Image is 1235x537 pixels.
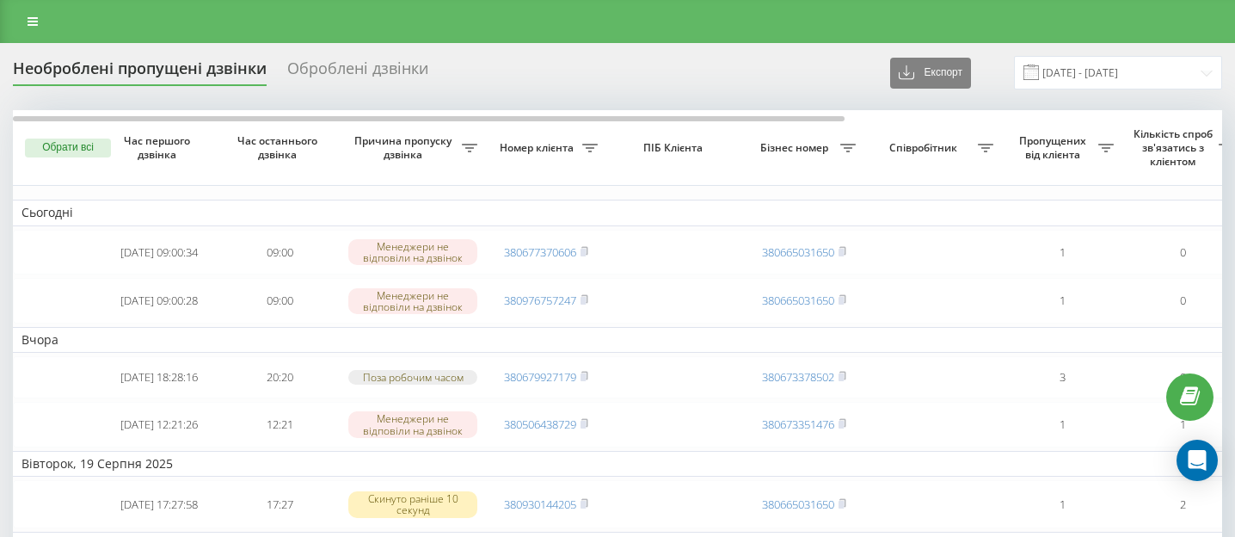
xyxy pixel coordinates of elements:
span: Бізнес номер [753,141,840,155]
div: Необроблені пропущені дзвінки [13,59,267,86]
button: Обрати всі [25,139,111,157]
td: 1 [1002,480,1122,528]
a: 380665031650 [762,497,834,512]
a: 380677370606 [504,244,576,260]
td: [DATE] 09:00:28 [99,278,219,324]
td: 12:21 [219,402,340,447]
a: 380930144205 [504,497,576,512]
div: Менеджери не відповіли на дзвінок [348,411,477,437]
td: 09:00 [219,230,340,275]
span: Причина пропуску дзвінка [348,134,462,161]
span: Час останнього дзвінка [233,134,326,161]
span: Пропущених від клієнта [1011,134,1098,161]
td: 20:20 [219,356,340,398]
a: 380976757247 [504,293,576,308]
div: Open Intercom Messenger [1177,440,1218,481]
a: 380673378502 [762,369,834,385]
div: Менеджери не відповіли на дзвінок [348,239,477,265]
span: Кількість спроб зв'язатись з клієнтом [1131,127,1219,168]
span: Співробітник [873,141,978,155]
div: Поза робочим часом [348,370,477,385]
a: 380665031650 [762,244,834,260]
td: 09:00 [219,278,340,324]
td: 3 [1002,356,1122,398]
a: 380673351476 [762,417,834,432]
span: ПІБ Клієнта [621,141,729,155]
div: Оброблені дзвінки [287,59,428,86]
td: 1 [1002,402,1122,447]
td: [DATE] 09:00:34 [99,230,219,275]
span: Час першого дзвінка [113,134,206,161]
td: 17:27 [219,480,340,528]
td: [DATE] 18:28:16 [99,356,219,398]
td: [DATE] 12:21:26 [99,402,219,447]
div: Менеджери не відповіли на дзвінок [348,288,477,314]
button: Експорт [890,58,971,89]
a: 380679927179 [504,369,576,385]
div: Скинуто раніше 10 секунд [348,491,477,517]
a: 380665031650 [762,293,834,308]
a: 380506438729 [504,417,576,432]
td: [DATE] 17:27:58 [99,480,219,528]
td: 1 [1002,278,1122,324]
td: 1 [1002,230,1122,275]
span: Номер клієнта [495,141,582,155]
